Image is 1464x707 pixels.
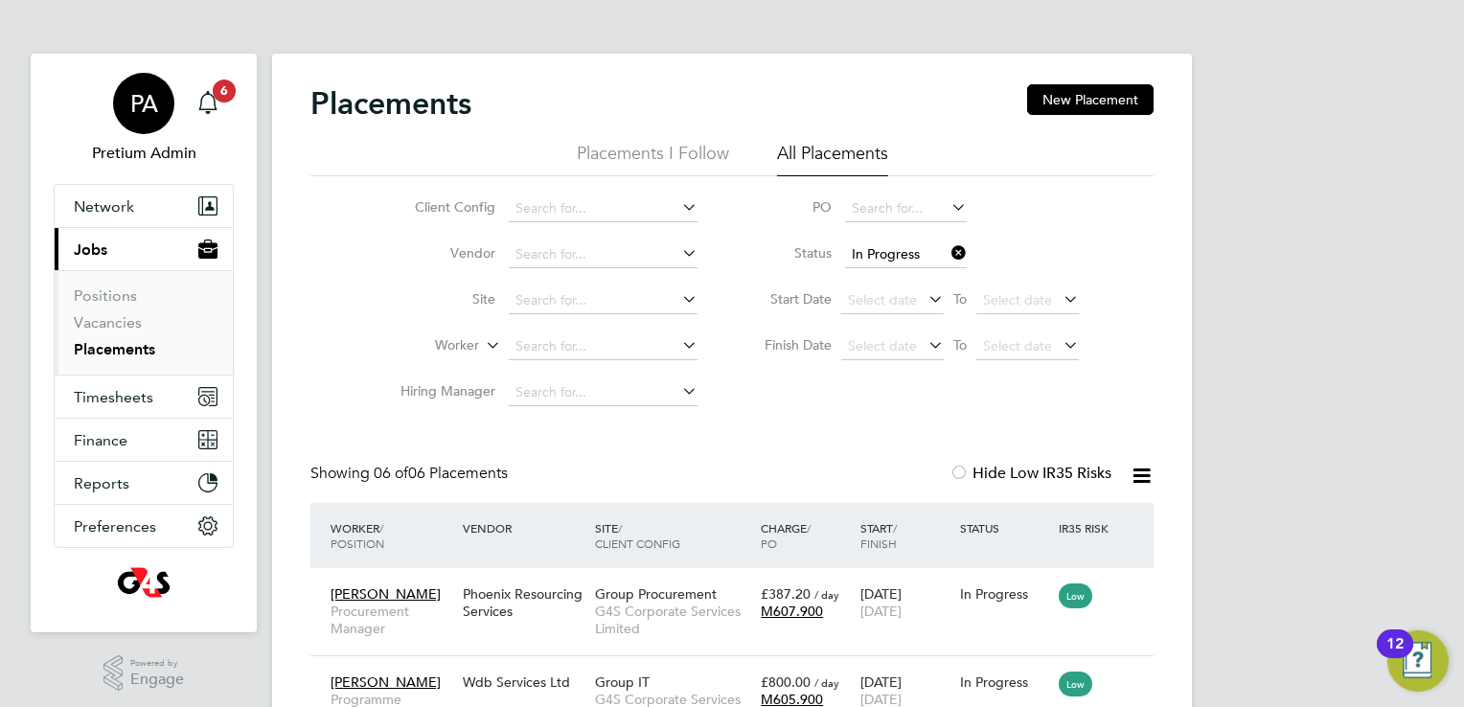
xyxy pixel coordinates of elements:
input: Search for... [509,241,698,268]
label: Client Config [385,198,495,216]
span: [DATE] [860,603,902,620]
div: In Progress [960,585,1050,603]
div: 12 [1386,644,1404,669]
span: Group Procurement [595,585,717,603]
label: Status [745,244,832,262]
button: Jobs [55,228,233,270]
span: Select date [848,291,917,308]
span: £387.20 [761,585,811,603]
a: [PERSON_NAME]Programme ManagerWdb Services LtdGroup ITG4S Corporate Services Limited£800.00 / day... [326,663,1154,679]
span: / Client Config [595,520,680,551]
div: Phoenix Resourcing Services [458,576,590,629]
span: Pretium Admin [54,142,234,165]
span: Group IT [595,673,650,691]
button: Network [55,185,233,227]
span: Jobs [74,240,107,259]
button: Finance [55,419,233,461]
span: Network [74,197,134,216]
h2: Placements [310,84,471,123]
span: Select date [983,291,1052,308]
img: g4s1-logo-retina.png [117,567,170,598]
div: Worker [326,511,458,560]
span: Preferences [74,517,156,536]
span: G4S Corporate Services Limited [595,603,751,637]
li: All Placements [777,142,888,176]
a: Positions [74,286,137,305]
button: Open Resource Center, 12 new notifications [1387,630,1449,692]
span: To [948,286,972,311]
input: Select one [845,241,967,268]
span: Select date [848,337,917,354]
span: [PERSON_NAME] [331,585,441,603]
span: [PERSON_NAME] [331,673,441,691]
span: Finance [74,431,127,449]
a: Go to home page [54,567,234,598]
span: / Finish [860,520,897,551]
div: Charge [756,511,856,560]
label: PO [745,198,832,216]
div: [DATE] [856,576,955,629]
button: New Placement [1027,84,1154,115]
div: Site [590,511,756,560]
span: Timesheets [74,388,153,406]
span: PA [130,91,158,116]
a: PAPretium Admin [54,73,234,165]
span: 06 of [374,464,408,483]
label: Hide Low IR35 Risks [949,464,1111,483]
span: 6 [213,80,236,103]
span: M607.900 [761,603,823,620]
a: Vacancies [74,313,142,331]
span: Low [1059,583,1092,608]
div: IR35 Risk [1054,511,1120,545]
a: 6 [189,73,227,134]
input: Search for... [845,195,967,222]
span: Engage [130,672,184,688]
span: / Position [331,520,384,551]
div: Vendor [458,511,590,545]
span: Low [1059,672,1092,696]
span: Procurement Manager [331,603,453,637]
span: / PO [761,520,811,551]
div: Start [856,511,955,560]
span: £800.00 [761,673,811,691]
div: Wdb Services Ltd [458,664,590,700]
label: Hiring Manager [385,382,495,399]
div: Status [955,511,1055,545]
a: Powered byEngage [103,655,185,692]
span: 06 Placements [374,464,508,483]
label: Start Date [745,290,832,308]
button: Preferences [55,505,233,547]
input: Search for... [509,195,698,222]
div: Showing [310,464,512,484]
label: Worker [369,336,479,355]
span: / day [814,675,839,690]
span: Reports [74,474,129,492]
label: Finish Date [745,336,832,353]
button: Timesheets [55,376,233,418]
nav: Main navigation [31,54,257,632]
span: To [948,332,972,357]
span: Select date [983,337,1052,354]
li: Placements I Follow [577,142,729,176]
label: Vendor [385,244,495,262]
input: Search for... [509,333,698,360]
input: Search for... [509,287,698,314]
button: Reports [55,462,233,504]
a: [PERSON_NAME]Procurement ManagerPhoenix Resourcing ServicesGroup ProcurementG4S Corporate Service... [326,575,1154,591]
a: Placements [74,340,155,358]
span: / day [814,587,839,602]
span: Powered by [130,655,184,672]
input: Search for... [509,379,698,406]
div: In Progress [960,673,1050,691]
label: Site [385,290,495,308]
div: Jobs [55,270,233,375]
